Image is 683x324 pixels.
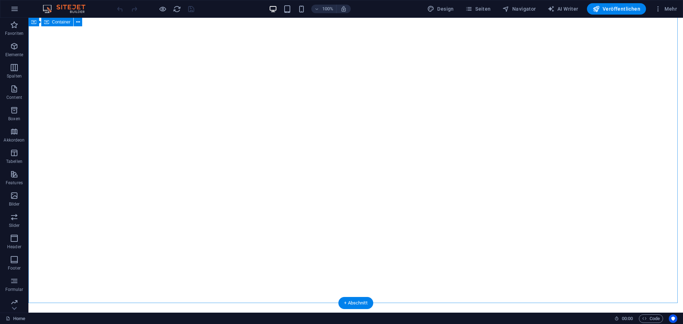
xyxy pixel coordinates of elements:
[311,5,337,13] button: 100%
[424,3,457,15] div: Design (Strg+Alt+Y)
[9,223,20,228] p: Slider
[338,297,373,309] div: + Abschnitt
[9,201,20,207] p: Bilder
[8,116,20,122] p: Boxen
[6,95,22,100] p: Content
[8,265,21,271] p: Footer
[427,5,454,12] span: Design
[7,244,21,250] p: Header
[7,73,22,79] p: Spalten
[322,5,333,13] h6: 100%
[502,5,536,12] span: Navigator
[5,287,23,292] p: Formular
[6,159,22,164] p: Tabellen
[5,52,23,58] p: Elemente
[424,3,457,15] button: Design
[593,5,640,12] span: Veröffentlichen
[52,20,70,24] span: Container
[173,5,181,13] i: Seite neu laden
[587,3,646,15] button: Veröffentlichen
[340,6,347,12] i: Bei Größenänderung Zoomstufe automatisch an das gewählte Gerät anpassen.
[499,3,539,15] button: Navigator
[669,314,677,323] button: Usercentrics
[6,314,25,323] a: Klick, um Auswahl aufzuheben. Doppelklick öffnet Seitenverwaltung
[41,5,94,13] img: Editor Logo
[4,137,25,143] p: Akkordeon
[639,314,663,323] button: Code
[465,5,491,12] span: Seiten
[627,316,628,321] span: :
[545,3,581,15] button: AI Writer
[622,314,633,323] span: 00 00
[158,5,167,13] button: Klicke hier, um den Vorschau-Modus zu verlassen
[547,5,578,12] span: AI Writer
[6,180,23,186] p: Features
[173,5,181,13] button: reload
[5,31,23,36] p: Favoriten
[614,314,633,323] h6: Session-Zeit
[462,3,494,15] button: Seiten
[655,5,677,12] span: Mehr
[652,3,680,15] button: Mehr
[642,314,660,323] span: Code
